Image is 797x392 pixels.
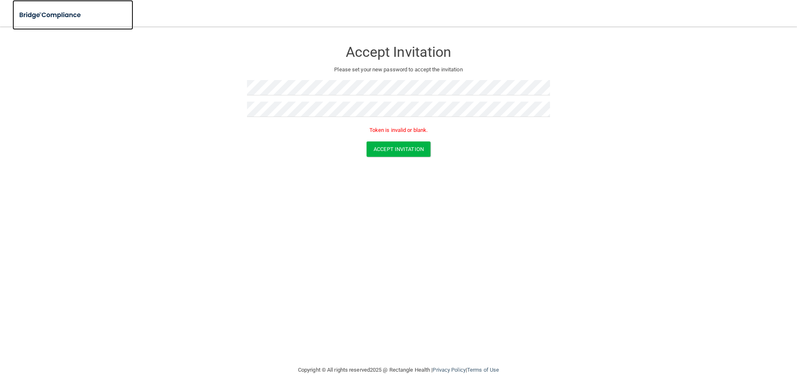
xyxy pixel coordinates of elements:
a: Terms of Use [467,367,499,373]
p: Token is invalid or blank. [247,125,550,135]
div: Copyright © All rights reserved 2025 @ Rectangle Health | | [247,357,550,383]
button: Accept Invitation [367,141,430,157]
h3: Accept Invitation [247,44,550,60]
img: bridge_compliance_login_screen.278c3ca4.svg [12,7,89,24]
a: Privacy Policy [433,367,465,373]
p: Please set your new password to accept the invitation [253,65,544,75]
